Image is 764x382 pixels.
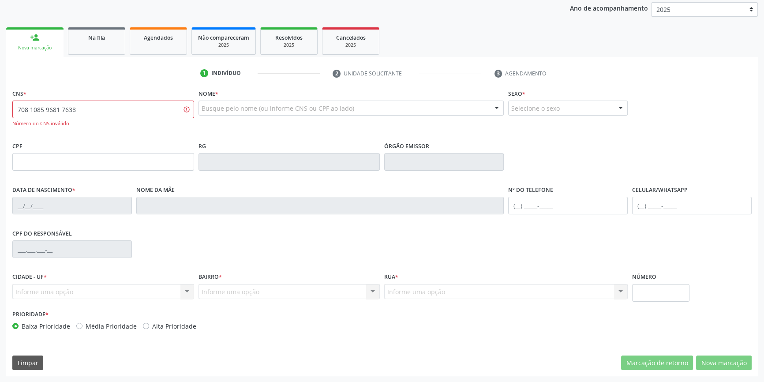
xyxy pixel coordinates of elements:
[136,183,175,197] label: Nome da mãe
[12,270,47,284] label: Cidade - UF
[329,42,373,49] div: 2025
[570,2,648,13] p: Ano de acompanhamento
[198,87,218,101] label: Nome
[30,33,40,42] div: person_add
[12,308,49,322] label: Prioridade
[632,270,656,284] label: Número
[632,197,752,214] input: (__) _____-_____
[384,270,398,284] label: Rua
[86,322,137,331] label: Média Prioridade
[384,140,429,154] label: Órgão emissor
[12,140,22,154] label: CPF
[198,34,249,41] span: Não compareceram
[88,34,105,41] span: Na fila
[621,356,693,371] button: Marcação de retorno
[632,183,688,197] label: Celular/WhatsApp
[508,183,553,197] label: Nº do Telefone
[152,322,196,331] label: Alta Prioridade
[12,120,194,127] div: Número do CNS inválido
[12,227,72,240] label: CPF do responsável
[200,69,208,77] div: 1
[508,87,525,101] label: Sexo
[267,42,311,49] div: 2025
[198,270,222,284] label: Bairro
[12,87,26,101] label: CNS
[12,240,132,258] input: ___.___.___-__
[12,45,57,51] div: Nova marcação
[144,34,173,41] span: Agendados
[12,183,75,197] label: Data de nascimento
[22,322,70,331] label: Baixa Prioridade
[202,104,354,113] span: Busque pelo nome (ou informe CNS ou CPF ao lado)
[211,69,241,77] div: Indivíduo
[198,140,206,154] label: RG
[336,34,366,41] span: Cancelados
[696,356,752,371] button: Nova marcação
[511,104,560,113] span: Selecione o sexo
[508,197,628,214] input: (__) _____-_____
[12,197,132,214] input: __/__/____
[275,34,303,41] span: Resolvidos
[198,42,249,49] div: 2025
